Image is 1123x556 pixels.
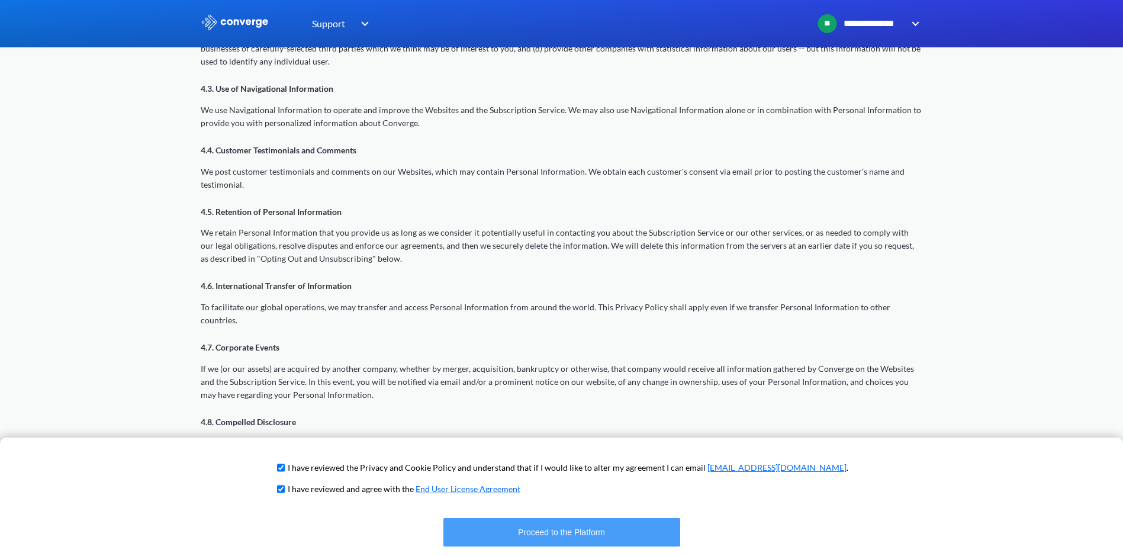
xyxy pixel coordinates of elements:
a: [EMAIL_ADDRESS][DOMAIN_NAME] [707,462,847,473]
span: Support [312,16,345,31]
p: If we (or our assets) are acquired by another company, whether by merger, acquisition, bankruptcy... [201,362,923,401]
p: I have reviewed and agree with the [288,483,520,496]
p: To facilitate our global operations, we may transfer and access Personal Information from around ... [201,301,923,327]
p: I have reviewed the Privacy and Cookie Policy and understand that if I would like to alter my agr... [288,461,848,474]
p: 4.4. Customer Testimonials and Comments [201,144,923,157]
button: Proceed to the Platform [443,518,680,547]
p: We use Navigational Information to operate and improve the Websites and the Subscription Service.... [201,104,923,130]
p: 4.5. Retention of Personal Information [201,205,923,218]
p: We retain Personal Information that you provide us as long as we consider it potentially useful i... [201,226,923,265]
p: 4.8. Compelled Disclosure [201,416,923,429]
img: logo_ewhite.svg [201,14,269,30]
img: downArrow.svg [353,17,372,31]
p: 4.6. International Transfer of Information [201,279,923,293]
a: End User License Agreement [416,484,520,494]
p: 4.3. Use of Navigational Information [201,82,923,95]
img: downArrow.svg [904,17,923,31]
p: 4.7. Corporate Events [201,341,923,354]
p: We post customer testimonials and comments on our Websites, which may contain Personal Informatio... [201,165,923,191]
